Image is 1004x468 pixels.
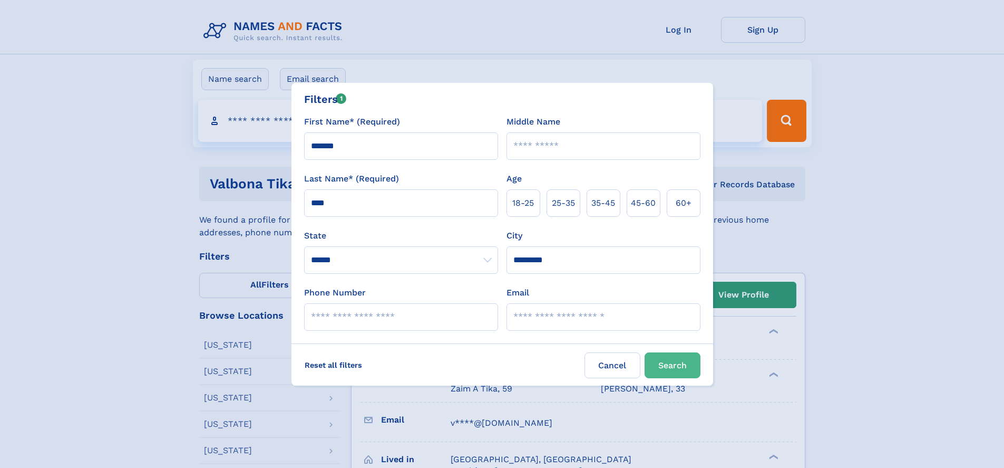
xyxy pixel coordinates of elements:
[631,197,656,209] span: 45‑60
[304,116,400,128] label: First Name* (Required)
[506,116,560,128] label: Middle Name
[304,230,498,242] label: State
[645,352,700,378] button: Search
[506,230,522,242] label: City
[506,173,522,185] label: Age
[304,173,399,185] label: Last Name* (Required)
[298,352,369,378] label: Reset all filters
[676,197,691,209] span: 60+
[512,197,534,209] span: 18‑25
[304,91,347,107] div: Filters
[506,286,529,299] label: Email
[304,286,366,299] label: Phone Number
[591,197,615,209] span: 35‑45
[552,197,575,209] span: 25‑35
[584,352,640,378] label: Cancel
